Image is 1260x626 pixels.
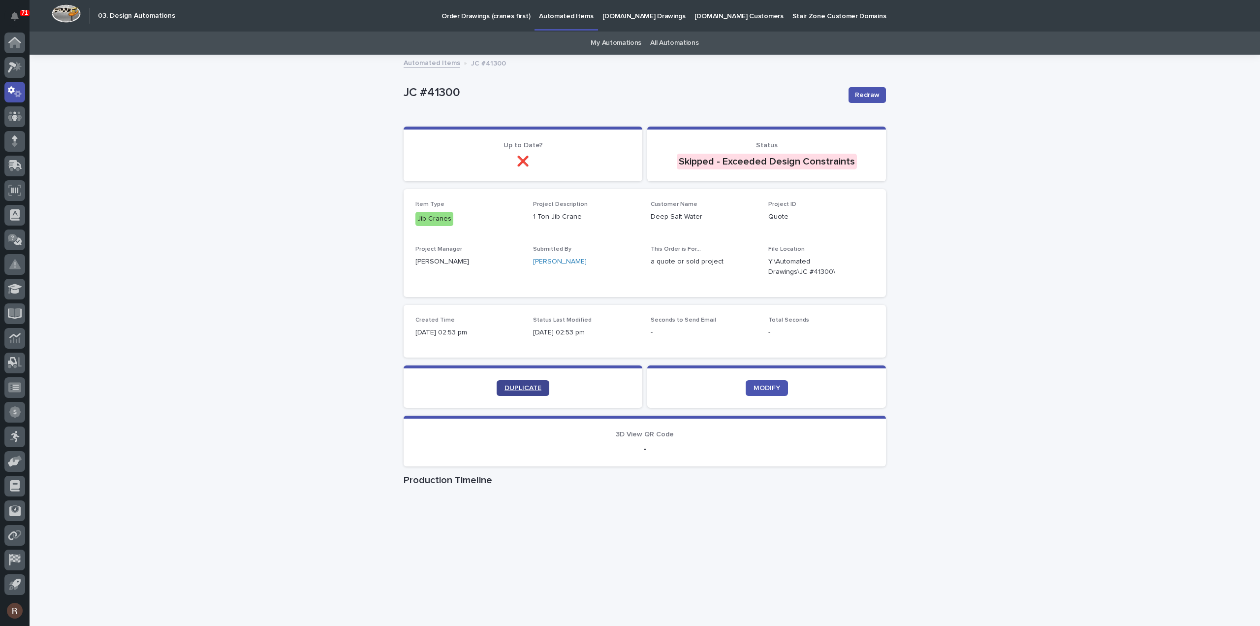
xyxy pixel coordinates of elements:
[677,154,857,169] div: Skipped - Exceeded Design Constraints
[504,385,541,392] span: DUPLICATE
[4,6,25,27] button: Notifications
[533,212,639,222] p: 1 Ton Jib Crane
[4,600,25,621] button: users-avatar
[471,57,506,68] p: JC #41300
[504,142,543,149] span: Up to Date?
[415,201,444,207] span: Item Type
[533,317,592,323] span: Status Last Modified
[768,201,796,207] span: Project ID
[533,246,571,252] span: Submitted By
[754,385,780,392] span: MODIFY
[651,317,716,323] span: Seconds to Send Email
[98,12,175,20] h2: 03. Design Automations
[651,201,697,207] span: Customer Name
[497,380,549,396] a: DUPLICATE
[768,317,809,323] span: Total Seconds
[415,156,630,167] p: ❌
[415,317,455,323] span: Created Time
[12,12,25,28] div: Notifications71
[756,142,778,149] span: Status
[651,257,756,267] p: a quote or sold project
[415,257,521,267] p: [PERSON_NAME]
[22,9,28,16] p: 71
[768,257,850,277] : Y:\Automated Drawings\JC #41300\
[52,4,81,23] img: Workspace Logo
[746,380,788,396] a: MODIFY
[768,246,805,252] span: File Location
[415,443,874,455] p: -
[415,246,462,252] span: Project Manager
[533,328,639,338] p: [DATE] 02:53 pm
[404,57,460,68] a: Automated Items
[616,431,674,438] span: 3D View QR Code
[768,328,874,338] p: -
[533,257,587,267] a: [PERSON_NAME]
[415,328,521,338] p: [DATE] 02:53 pm
[650,32,698,55] a: All Automations
[651,212,756,222] p: Deep Salt Water
[855,90,880,100] span: Redraw
[849,87,886,103] button: Redraw
[591,32,641,55] a: My Automations
[415,212,453,226] div: Jib Cranes
[768,212,874,222] p: Quote
[533,201,588,207] span: Project Description
[651,246,701,252] span: This Order is For...
[651,328,756,338] p: -
[404,86,841,100] p: JC #41300
[404,474,886,486] h1: Production Timeline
